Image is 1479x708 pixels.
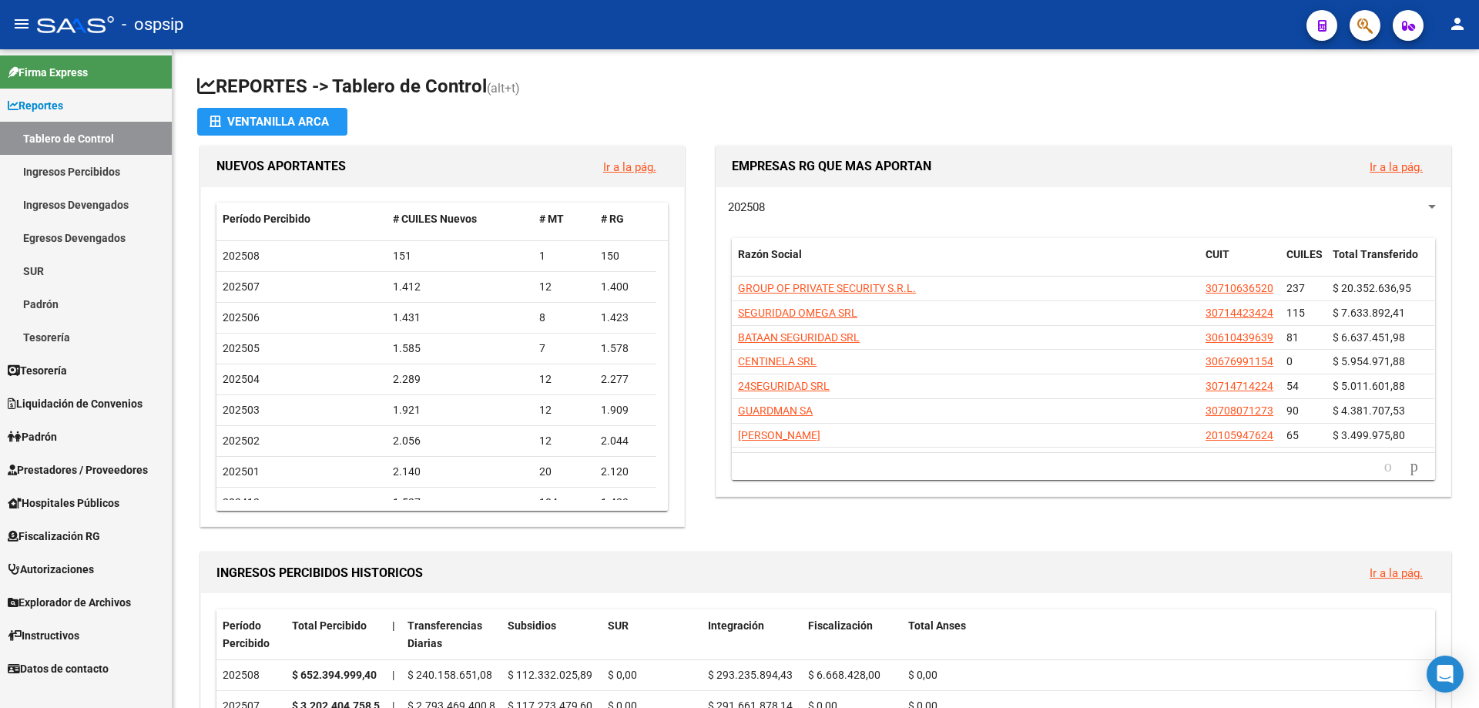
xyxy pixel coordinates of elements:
span: $ 20.352.636,95 [1333,282,1411,294]
span: Autorizaciones [8,561,94,578]
span: Total Anses [908,619,966,632]
span: 202508 [728,200,765,214]
span: # RG [601,213,624,225]
datatable-header-cell: CUILES [1280,238,1326,289]
button: Ir a la pág. [1357,559,1435,587]
span: $ 5.954.971,88 [1333,355,1405,367]
span: CENTINELA SRL [738,355,817,367]
span: EMPRESAS RG QUE MAS APORTAN [732,159,931,173]
span: 202503 [223,404,260,416]
datatable-header-cell: Total Anses [902,609,1423,660]
mat-icon: person [1448,15,1467,33]
div: 1.400 [601,278,650,296]
datatable-header-cell: | [386,609,401,660]
div: 2.044 [601,432,650,450]
span: 237 [1286,282,1305,294]
span: | [392,669,394,681]
div: 1.585 [393,340,528,357]
span: Total Transferido [1333,248,1418,260]
datatable-header-cell: Subsidios [501,609,602,660]
datatable-header-cell: Total Percibido [286,609,386,660]
span: 20105947624 [1206,429,1273,441]
span: $ 7.633.892,41 [1333,307,1405,319]
span: Explorador de Archivos [8,594,131,611]
span: Reportes [8,97,63,114]
span: 30610439639 [1206,331,1273,344]
span: 202506 [223,311,260,324]
div: 20 [539,463,589,481]
span: $ 240.158.651,08 [407,669,492,681]
span: $ 6.637.451,98 [1333,331,1405,344]
datatable-header-cell: Razón Social [732,238,1199,289]
span: Fiscalización [808,619,873,632]
div: 1.578 [601,340,650,357]
span: # CUILES Nuevos [393,213,477,225]
span: Tesorería [8,362,67,379]
span: $ 3.499.975,80 [1333,429,1405,441]
span: CUILES [1286,248,1323,260]
span: $ 0,00 [908,669,937,681]
mat-icon: menu [12,15,31,33]
div: 2.120 [601,463,650,481]
div: 2.277 [601,371,650,388]
datatable-header-cell: # CUILES Nuevos [387,203,534,236]
span: 30710636520 [1206,282,1273,294]
a: Ir a la pág. [1370,566,1423,580]
span: INGRESOS PERCIBIDOS HISTORICOS [216,565,423,580]
div: 7 [539,340,589,357]
div: Open Intercom Messenger [1427,656,1464,693]
datatable-header-cell: SUR [602,609,702,660]
div: 2.140 [393,463,528,481]
div: 104 [539,494,589,512]
button: Ir a la pág. [591,153,669,181]
div: Ventanilla ARCA [210,108,335,136]
span: Liquidación de Convenios [8,395,143,412]
div: 12 [539,371,589,388]
span: $ 293.235.894,43 [708,669,793,681]
datatable-header-cell: Transferencias Diarias [401,609,501,660]
span: GROUP OF PRIVATE SECURITY S.R.L. [738,282,916,294]
span: Hospitales Públicos [8,495,119,512]
span: 54 [1286,380,1299,392]
datatable-header-cell: Período Percibido [216,609,286,660]
div: 1.909 [601,401,650,419]
datatable-header-cell: Integración [702,609,802,660]
div: 150 [601,247,650,265]
div: 1.412 [393,278,528,296]
span: # MT [539,213,564,225]
span: $ 6.668.428,00 [808,669,880,681]
datatable-header-cell: # RG [595,203,656,236]
span: Prestadores / Proveedores [8,461,148,478]
datatable-header-cell: Total Transferido [1326,238,1434,289]
span: SUR [608,619,629,632]
span: Período Percibido [223,213,310,225]
div: 12 [539,278,589,296]
span: 24SEGURIDAD SRL [738,380,830,392]
div: 1.423 [601,494,650,512]
span: Transferencias Diarias [407,619,482,649]
a: go to next page [1404,458,1425,475]
span: Total Percibido [292,619,367,632]
datatable-header-cell: Fiscalización [802,609,902,660]
span: 30708071273 [1206,404,1273,417]
a: go to previous page [1377,458,1399,475]
span: 202501 [223,465,260,478]
span: 202502 [223,435,260,447]
span: Padrón [8,428,57,445]
span: Instructivos [8,627,79,644]
span: 30714714224 [1206,380,1273,392]
span: Firma Express [8,64,88,81]
span: (alt+t) [487,81,520,96]
span: 202412 [223,496,260,508]
span: GUARDMAN SA [738,404,813,417]
span: NUEVOS APORTANTES [216,159,346,173]
span: $ 4.381.707,53 [1333,404,1405,417]
span: - ospsip [122,8,183,42]
div: 2.056 [393,432,528,450]
div: 12 [539,432,589,450]
span: 30714423424 [1206,307,1273,319]
a: Ir a la pág. [1370,160,1423,174]
span: 81 [1286,331,1299,344]
span: BATAAN SEGURIDAD SRL [738,331,860,344]
span: Fiscalización RG [8,528,100,545]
